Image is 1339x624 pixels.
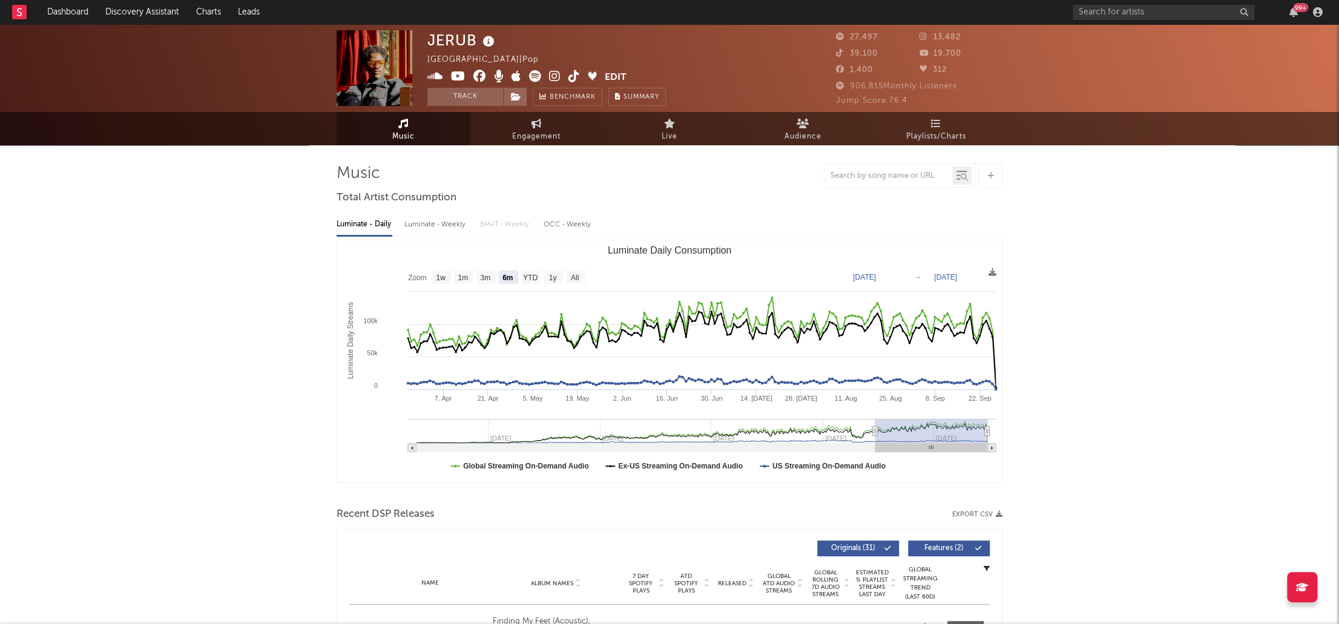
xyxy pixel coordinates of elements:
[836,66,873,74] span: 1,400
[920,66,947,74] span: 312
[470,112,603,145] a: Engagement
[608,245,732,255] text: Luminate Daily Consumption
[952,511,1002,518] button: Export CSV
[392,130,415,144] span: Music
[367,349,378,356] text: 50k
[836,33,878,41] span: 27,497
[869,112,1002,145] a: Playlists/Charts
[502,274,513,282] text: 6m
[700,395,722,402] text: 30. Jun
[906,130,966,144] span: Playlists/Charts
[603,112,736,145] a: Live
[549,274,557,282] text: 1y
[817,540,899,556] button: Originals(31)
[346,302,355,379] text: Luminate Daily Streams
[427,88,503,106] button: Track
[523,274,538,282] text: YTD
[337,191,456,205] span: Total Artist Consumption
[824,171,952,181] input: Search by song name or URL
[1289,7,1298,17] button: 99+
[337,214,392,235] div: Luminate - Daily
[836,82,957,90] span: 906,815 Monthly Listeners
[373,579,487,588] div: Name
[920,33,961,41] span: 13,482
[477,395,498,402] text: 21. Apr
[656,395,677,402] text: 16. Jun
[834,395,857,402] text: 11. Aug
[608,88,666,106] button: Summary
[605,70,627,85] button: Edit
[902,565,938,602] div: Global Streaming Trend (Last 60D)
[853,273,876,281] text: [DATE]
[435,395,452,402] text: 7. Apr
[404,214,468,235] div: Luminate - Weekly
[969,395,992,402] text: 22. Sep
[718,580,746,587] span: Released
[736,112,869,145] a: Audience
[531,580,573,587] span: Album Names
[916,545,972,552] span: Features ( 2 )
[337,240,1002,482] svg: Luminate Daily Consumption
[740,395,772,402] text: 14. [DATE]
[836,50,878,57] span: 39,100
[522,395,543,402] text: 5. May
[463,462,589,470] text: Global Streaming On-Demand Audio
[762,573,795,594] span: Global ATD Audio Streams
[836,97,907,105] span: Jump Score: 76.4
[920,50,961,57] span: 19,700
[427,30,498,50] div: JERUB
[772,462,886,470] text: US Streaming On-Demand Audio
[914,273,921,281] text: →
[785,395,817,402] text: 28. [DATE]
[908,540,990,556] button: Features(2)
[618,462,743,470] text: Ex-US Streaming On-Demand Audio
[625,573,657,594] span: 7 Day Spotify Plays
[363,317,378,324] text: 100k
[544,214,592,235] div: OCC - Weekly
[337,507,435,522] span: Recent DSP Releases
[809,569,842,598] span: Global Rolling 7D Audio Streams
[670,573,702,594] span: ATD Spotify Plays
[571,274,579,282] text: All
[879,395,901,402] text: 25. Aug
[427,53,553,67] div: [GEOGRAPHIC_DATA] | Pop
[934,273,957,281] text: [DATE]
[1073,5,1254,20] input: Search for artists
[533,88,602,106] a: Benchmark
[436,274,446,282] text: 1w
[408,274,427,282] text: Zoom
[512,130,561,144] span: Engagement
[926,395,945,402] text: 8. Sep
[1293,3,1308,12] div: 99 +
[480,274,490,282] text: 3m
[662,130,677,144] span: Live
[785,130,821,144] span: Audience
[613,395,631,402] text: 2. Jun
[623,94,659,100] span: Summary
[565,395,590,402] text: 19. May
[550,90,596,105] span: Benchmark
[374,382,378,389] text: 0
[825,545,881,552] span: Originals ( 31 )
[337,112,470,145] a: Music
[458,274,468,282] text: 1m
[855,569,889,598] span: Estimated % Playlist Streams Last Day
